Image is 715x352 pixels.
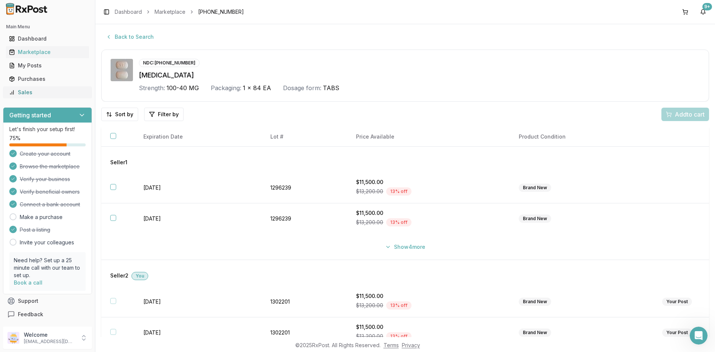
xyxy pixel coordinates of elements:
span: Browse the marketplace [20,163,80,170]
th: Product Condition [510,127,653,147]
button: 9+ [697,6,709,18]
span: $13,200.00 [356,333,383,340]
button: Filter by [144,108,184,121]
button: Dashboard [3,33,92,45]
div: 9+ [702,3,712,10]
button: Show4more [381,240,430,254]
a: Privacy [402,342,420,348]
span: Verify beneficial owners [20,188,80,196]
div: Purchases [9,75,86,83]
div: NDC: [PHONE_NUMBER] [139,59,200,67]
th: Price Available [347,127,509,147]
button: Sort by [101,108,138,121]
div: Dashboard [9,35,86,42]
div: Marketplace [9,48,86,56]
td: [DATE] [134,203,261,234]
span: Filter by [158,111,179,118]
div: 13 % off [386,187,411,196]
td: 1296239 [261,172,347,203]
div: Packaging: [211,83,241,92]
span: Feedback [18,311,43,318]
div: [MEDICAL_DATA] [139,70,700,80]
span: $13,200.00 [356,302,383,309]
span: TABS [323,83,339,92]
span: $13,200.00 [356,219,383,226]
span: $13,200.00 [356,188,383,195]
div: 13 % off [386,218,411,226]
span: Seller 1 [110,159,127,166]
p: Let's finish your setup first! [9,126,86,133]
a: Dashboard [6,32,89,45]
p: Welcome [24,331,76,339]
div: Brand New [519,215,551,223]
div: Your Post [662,298,692,306]
td: [DATE] [134,172,261,203]
button: Purchases [3,73,92,85]
a: Terms [384,342,399,348]
div: $11,500.00 [356,292,500,300]
span: Create your account [20,150,70,158]
span: Sort by [115,111,133,118]
button: Feedback [3,308,92,321]
button: Marketplace [3,46,92,58]
h3: Getting started [9,111,51,120]
img: Mavyret 100-40 MG TABS [111,59,133,81]
img: User avatar [7,332,19,344]
div: $11,500.00 [356,323,500,331]
div: Brand New [519,298,551,306]
th: Expiration Date [134,127,261,147]
div: You [131,272,148,280]
div: Brand New [519,329,551,337]
div: $11,500.00 [356,209,500,217]
div: Dosage form: [283,83,321,92]
span: Verify your business [20,175,70,183]
nav: breadcrumb [115,8,244,16]
a: Sales [6,86,89,99]
span: 1 x 84 EA [243,83,271,92]
th: Lot # [261,127,347,147]
button: Sales [3,86,92,98]
button: My Posts [3,60,92,72]
iframe: Intercom live chat [690,327,708,345]
button: Back to Search [101,30,158,44]
a: Purchases [6,72,89,86]
img: RxPost Logo [3,3,51,15]
div: Brand New [519,184,551,192]
td: [DATE] [134,286,261,317]
div: Your Post [662,329,692,337]
div: Strength: [139,83,165,92]
p: [EMAIL_ADDRESS][DOMAIN_NAME] [24,339,76,345]
td: 1302201 [261,317,347,348]
div: $11,500.00 [356,178,500,186]
td: 1302201 [261,286,347,317]
p: Need help? Set up a 25 minute call with our team to set up. [14,257,81,279]
span: Seller 2 [110,272,128,280]
button: Support [3,294,92,308]
a: My Posts [6,59,89,72]
a: Dashboard [115,8,142,16]
a: Book a call [14,279,42,286]
span: Connect a bank account [20,201,80,208]
a: Invite your colleagues [20,239,74,246]
div: My Posts [9,62,86,69]
div: 13 % off [386,301,411,310]
a: Marketplace [155,8,185,16]
div: 13 % off [386,332,411,340]
a: Make a purchase [20,213,63,221]
span: [PHONE_NUMBER] [198,8,244,16]
td: 1296239 [261,203,347,234]
div: Sales [9,89,86,96]
a: Marketplace [6,45,89,59]
td: [DATE] [134,317,261,348]
span: 75 % [9,134,20,142]
h2: Main Menu [6,24,89,30]
span: 100-40 MG [166,83,199,92]
span: Post a listing [20,226,50,234]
